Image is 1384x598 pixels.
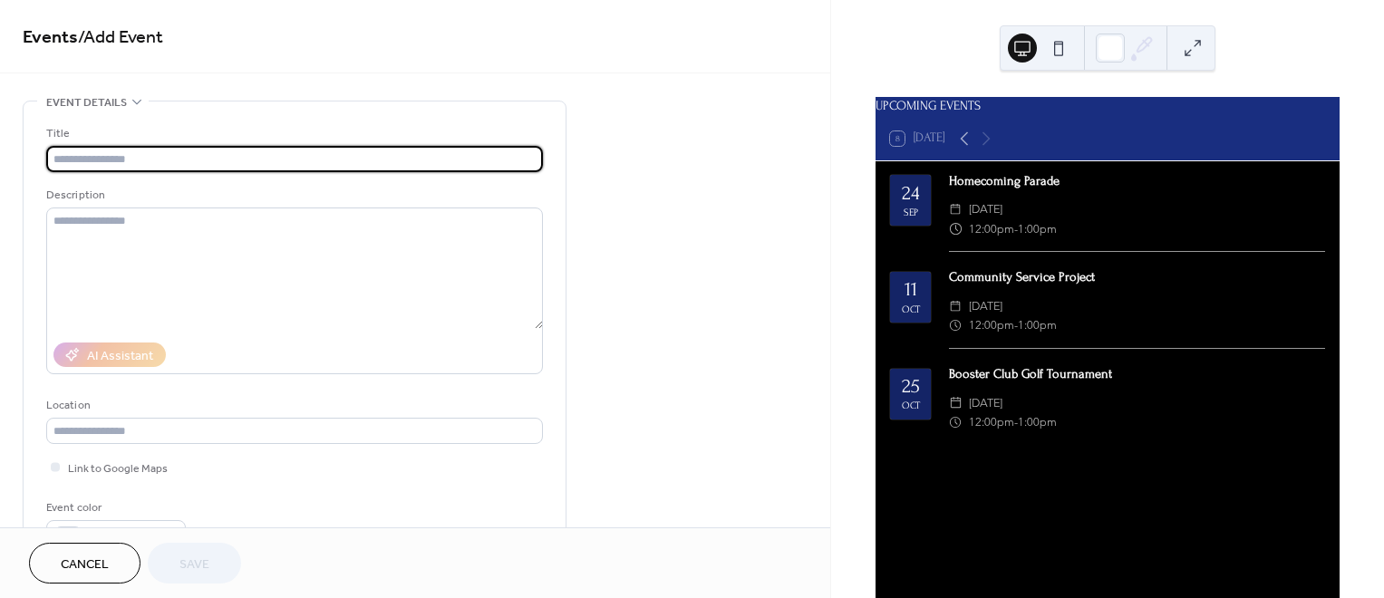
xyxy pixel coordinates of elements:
[1018,412,1057,431] span: 1:00pm
[29,543,140,584] button: Cancel
[949,199,962,218] div: ​
[68,459,168,478] span: Link to Google Maps
[1018,219,1057,238] span: 1:00pm
[1014,315,1018,334] span: -
[46,93,127,112] span: Event details
[949,296,962,315] div: ​
[949,365,1325,385] div: Booster Club Golf Tournament
[905,280,917,301] div: 11
[949,219,962,238] div: ​
[46,186,539,205] div: Description
[949,172,1325,192] div: Homecoming Parade
[46,396,539,415] div: Location
[902,400,920,410] div: Oct
[876,97,1340,117] div: UPCOMING EVENTS
[902,184,919,205] div: 24
[1014,412,1018,431] span: -
[61,555,109,574] span: Cancel
[902,304,920,314] div: Oct
[46,124,539,143] div: Title
[46,498,182,517] div: Event color
[902,377,920,398] div: 25
[1018,315,1057,334] span: 1:00pm
[949,268,1325,288] div: Community Service Project
[904,207,918,217] div: Sep
[969,393,1002,412] span: [DATE]
[969,412,1014,431] span: 12:00pm
[969,219,1014,238] span: 12:00pm
[969,199,1002,218] span: [DATE]
[1014,219,1018,238] span: -
[969,315,1014,334] span: 12:00pm
[23,20,78,55] a: Events
[949,315,962,334] div: ​
[949,412,962,431] div: ​
[969,296,1002,315] span: [DATE]
[78,20,163,55] span: / Add Event
[949,393,962,412] div: ​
